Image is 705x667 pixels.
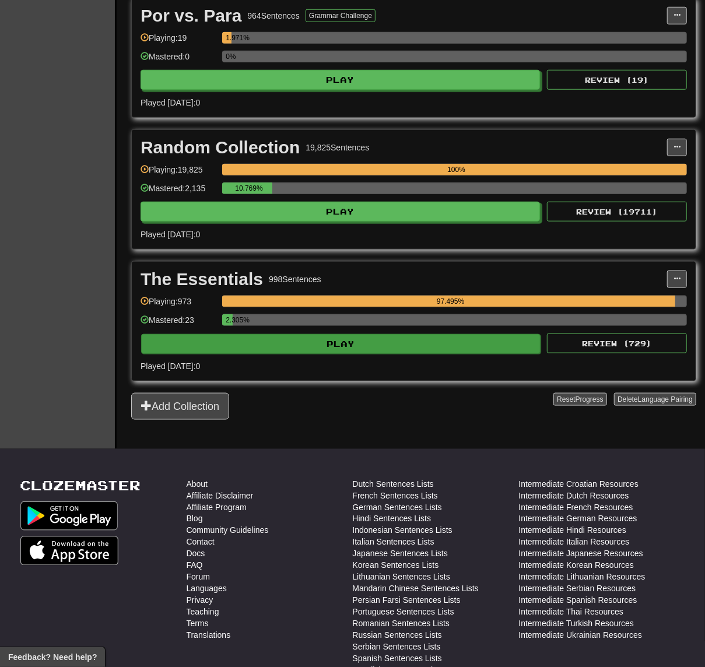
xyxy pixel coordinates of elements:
a: Affiliate Disclaimer [187,490,254,501]
a: Intermediate Lithuanian Resources [519,571,646,583]
a: About [187,478,208,490]
a: Terms [187,618,209,630]
div: 19,825 Sentences [306,142,369,153]
a: Intermediate Dutch Resources [519,490,629,501]
a: Affiliate Program [187,501,247,513]
a: Community Guidelines [187,525,269,536]
button: Grammar Challenge [306,9,376,22]
img: Get it on Google Play [20,501,118,531]
a: Mandarin Chinese Sentences Lists [353,583,479,595]
div: 998 Sentences [269,273,321,285]
a: Intermediate Turkish Resources [519,618,634,630]
a: Intermediate Thai Resources [519,606,624,618]
a: Intermediate Ukrainian Resources [519,630,643,641]
a: Forum [187,571,210,583]
a: Intermediate Hindi Resources [519,525,626,536]
a: Teaching [187,606,219,618]
a: Intermediate Croatian Resources [519,478,639,490]
a: French Sentences Lists [353,490,438,501]
button: Add Collection [131,393,229,420]
button: Play [141,202,540,222]
div: Random Collection [141,139,300,156]
span: Played [DATE]: 0 [141,361,200,371]
button: Review (19) [547,70,687,90]
a: Intermediate German Resources [519,513,637,525]
a: Intermediate Korean Resources [519,560,634,571]
button: Play [141,334,541,354]
a: Dutch Sentences Lists [353,478,434,490]
a: Intermediate French Resources [519,501,633,513]
a: Intermediate Italian Resources [519,536,630,548]
div: Mastered: 23 [141,314,216,333]
a: Lithuanian Sentences Lists [353,571,450,583]
span: Played [DATE]: 0 [141,230,200,239]
a: Blog [187,513,203,525]
a: Intermediate Japanese Resources [519,548,643,560]
a: Japanese Sentences Lists [353,548,448,560]
a: Italian Sentences Lists [353,536,434,548]
a: Clozemaster [20,478,141,493]
div: 964 Sentences [247,10,300,22]
span: Played [DATE]: 0 [141,98,200,107]
button: DeleteLanguage Pairing [614,393,696,406]
a: Languages [187,583,227,595]
a: German Sentences Lists [353,501,442,513]
a: Russian Sentences Lists [353,630,442,641]
a: Romanian Sentences Lists [353,618,450,630]
a: Translations [187,630,231,641]
a: Hindi Sentences Lists [353,513,432,525]
div: Playing: 19,825 [141,164,216,183]
div: Playing: 19 [141,32,216,51]
div: 100% [226,164,687,175]
a: Korean Sentences Lists [353,560,439,571]
span: Open feedback widget [8,651,97,663]
a: Docs [187,548,205,560]
a: Spanish Sentences Lists [353,653,442,665]
a: Portuguese Sentences Lists [353,606,454,618]
a: Persian Farsi Sentences Lists [353,595,461,606]
div: Playing: 973 [141,296,216,315]
a: Contact [187,536,215,548]
a: Indonesian Sentences Lists [353,525,453,536]
div: Por vs. Para [141,7,241,24]
button: Review (19711) [547,202,687,222]
div: Mastered: 0 [141,51,216,70]
div: The Essentials [141,271,263,288]
img: Get it on App Store [20,536,119,566]
button: Play [141,70,540,90]
div: 2.305% [226,314,233,326]
div: 1.971% [226,32,231,44]
span: Language Pairing [638,395,693,403]
a: Intermediate Serbian Resources [519,583,636,595]
button: ResetProgress [553,393,606,406]
div: 10.769% [226,182,272,194]
a: Serbian Sentences Lists [353,641,441,653]
a: Privacy [187,595,213,606]
div: Mastered: 2,135 [141,182,216,202]
span: Progress [576,395,604,403]
a: Intermediate Spanish Resources [519,595,637,606]
a: FAQ [187,560,203,571]
button: Review (729) [547,333,687,353]
div: 97.495% [226,296,675,307]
